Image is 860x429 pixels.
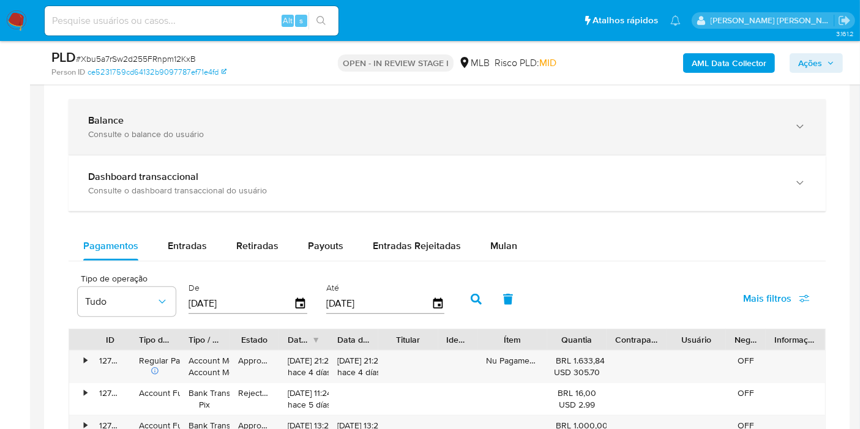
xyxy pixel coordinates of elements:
a: Notificações [670,15,681,26]
span: Risco PLD: [495,56,556,70]
span: Ações [798,53,822,73]
span: MID [539,56,556,70]
span: Alt [283,15,293,26]
button: AML Data Collector [683,53,775,73]
span: Atalhos rápidos [593,14,658,27]
input: Pesquise usuários ou casos... [45,13,338,29]
button: Ações [790,53,843,73]
a: Sair [838,14,851,27]
b: Person ID [51,67,85,78]
button: search-icon [308,12,334,29]
span: s [299,15,303,26]
b: PLD [51,47,76,67]
span: 3.161.2 [836,29,854,39]
div: MLB [458,56,490,70]
b: AML Data Collector [692,53,766,73]
p: OPEN - IN REVIEW STAGE I [338,54,454,72]
p: leticia.merlin@mercadolivre.com [711,15,834,26]
span: # Xbu5a7rSw2d255FRnpm12KxB [76,53,196,65]
a: ce5231759cd64132b9097787ef71e4fd [88,67,226,78]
